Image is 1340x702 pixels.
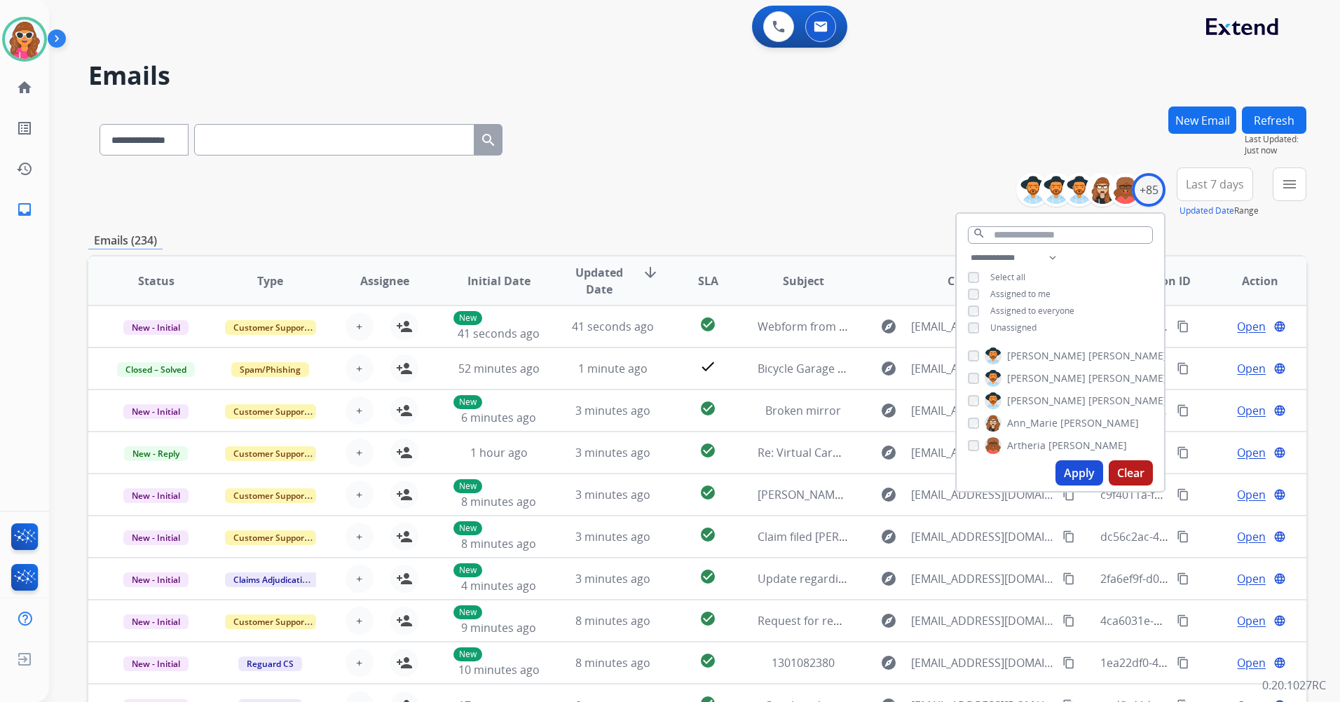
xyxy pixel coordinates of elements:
[123,404,189,419] span: New - Initial
[360,273,409,289] span: Assignee
[1245,145,1306,156] span: Just now
[758,571,1293,586] span: Update regarding your fulfillment method for Service Order: 15047b02-703b-494a-8452-38f04892867e
[568,264,631,298] span: Updated Date
[396,612,413,629] mat-icon: person_add
[783,273,824,289] span: Subject
[1273,488,1286,501] mat-icon: language
[396,402,413,419] mat-icon: person_add
[1109,460,1153,486] button: Clear
[758,529,933,544] span: Claim filed [PERSON_NAME] (pics)
[1177,404,1189,417] mat-icon: content_copy
[911,612,1055,629] span: [EMAIL_ADDRESS][DOMAIN_NAME]
[225,614,316,629] span: Customer Support
[1100,613,1312,628] span: 4ca6031e-3ae6-4fab-ae15-d97d41f92019
[5,20,44,59] img: avatar
[1273,614,1286,627] mat-icon: language
[1237,360,1266,377] span: Open
[225,572,321,587] span: Claims Adjudication
[1007,349,1086,363] span: [PERSON_NAME]
[1007,371,1086,385] span: [PERSON_NAME]
[575,403,650,418] span: 3 minutes ago
[1007,416,1058,430] span: Ann_Marie
[225,446,316,461] span: Customer Support
[1180,205,1259,216] span: Range
[575,571,650,586] span: 3 minutes ago
[1177,320,1189,333] mat-icon: content_copy
[990,288,1051,300] span: Assigned to me
[346,439,374,467] button: +
[257,273,283,289] span: Type
[575,655,650,670] span: 8 minutes ago
[1237,612,1266,629] span: Open
[123,572,189,587] span: New - Initial
[346,355,374,383] button: +
[880,444,897,461] mat-icon: explore
[911,360,1055,377] span: [EMAIL_ADDRESS][DOMAIN_NAME]
[346,607,374,635] button: +
[1062,614,1075,627] mat-icon: content_copy
[990,271,1025,283] span: Select all
[1177,362,1189,375] mat-icon: content_copy
[123,488,189,503] span: New - Initial
[346,312,374,340] button: +
[1088,371,1167,385] span: [PERSON_NAME]
[225,530,316,545] span: Customer Support
[1062,572,1075,585] mat-icon: content_copy
[123,530,189,545] span: New - Initial
[880,402,897,419] mat-icon: explore
[356,318,362,335] span: +
[1100,655,1310,670] span: 1ea22df0-4087-4841-9db7-1ffad13c6c98
[1177,530,1189,543] mat-icon: content_copy
[699,400,716,417] mat-icon: check_circle
[16,160,33,177] mat-icon: history
[356,360,362,377] span: +
[973,227,985,240] mat-icon: search
[1281,176,1298,193] mat-icon: menu
[575,613,650,628] span: 8 minutes ago
[1088,394,1167,408] span: [PERSON_NAME]
[1177,167,1253,201] button: Last 7 days
[575,445,650,460] span: 3 minutes ago
[88,62,1306,90] h2: Emails
[758,319,1075,334] span: Webform from [EMAIL_ADDRESS][DOMAIN_NAME] on [DATE]
[572,319,654,334] span: 41 seconds ago
[990,322,1037,333] span: Unassigned
[16,120,33,137] mat-icon: list_alt
[461,494,536,509] span: 8 minutes ago
[396,444,413,461] mat-icon: person_add
[880,318,897,335] mat-icon: explore
[458,326,540,341] span: 41 seconds ago
[1242,106,1306,134] button: Refresh
[225,404,316,419] span: Customer Support
[346,565,374,593] button: +
[1100,529,1313,544] span: dc56c2ac-458d-425e-8038-920fb40c0447
[699,652,716,669] mat-icon: check_circle
[699,316,716,333] mat-icon: check_circle
[124,446,188,461] span: New - Reply
[699,442,716,459] mat-icon: check_circle
[346,397,374,425] button: +
[699,484,716,501] mat-icon: check_circle
[453,479,482,493] p: New
[911,570,1055,587] span: [EMAIL_ADDRESS][DOMAIN_NAME]
[453,395,482,409] p: New
[911,486,1055,503] span: [EMAIL_ADDRESS][DOMAIN_NAME]
[1237,486,1266,503] span: Open
[699,568,716,585] mat-icon: check_circle
[880,654,897,671] mat-icon: explore
[1186,181,1244,187] span: Last 7 days
[1055,460,1103,486] button: Apply
[1180,205,1234,216] button: Updated Date
[1192,256,1306,305] th: Action
[1237,318,1266,335] span: Open
[699,610,716,627] mat-icon: check_circle
[1273,446,1286,459] mat-icon: language
[1062,488,1075,501] mat-icon: content_copy
[396,528,413,545] mat-icon: person_add
[123,614,189,629] span: New - Initial
[758,613,944,628] span: Request for repair of damage claim
[699,526,716,543] mat-icon: check_circle
[1237,528,1266,545] span: Open
[1132,173,1165,207] div: +85
[758,445,901,460] span: Re: Virtual Card - Follow Up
